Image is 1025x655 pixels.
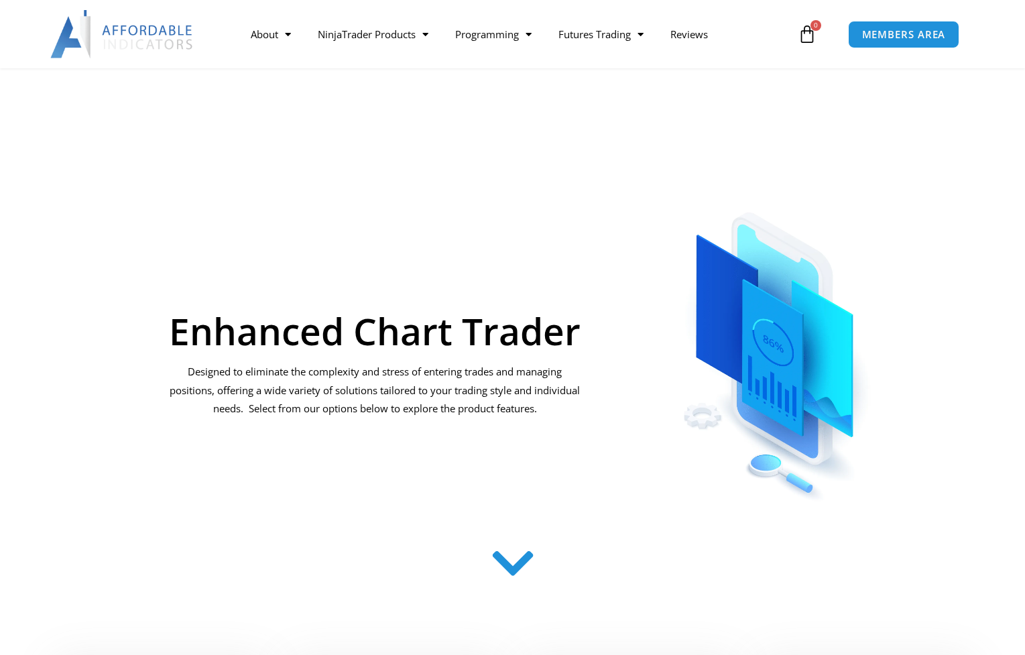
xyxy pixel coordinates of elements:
[50,10,194,58] img: LogoAI | Affordable Indicators – NinjaTrader
[810,20,821,31] span: 0
[657,19,721,50] a: Reviews
[237,19,304,50] a: About
[848,21,960,48] a: MEMBERS AREA
[862,29,946,40] span: MEMBERS AREA
[640,180,914,506] img: ChartTrader | Affordable Indicators – NinjaTrader
[545,19,657,50] a: Futures Trading
[168,363,582,419] p: Designed to eliminate the complexity and stress of entering trades and managing positions, offeri...
[237,19,795,50] nav: Menu
[168,312,582,349] h1: Enhanced Chart Trader
[778,15,837,54] a: 0
[304,19,442,50] a: NinjaTrader Products
[442,19,545,50] a: Programming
